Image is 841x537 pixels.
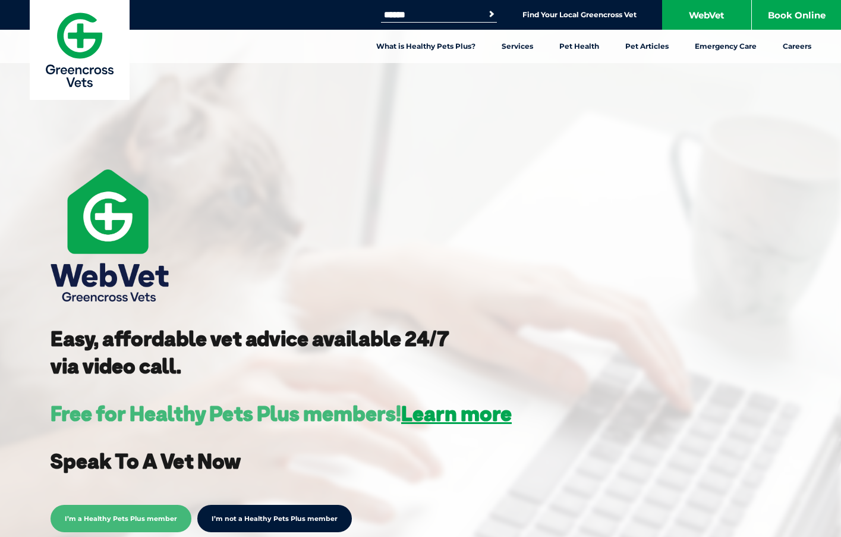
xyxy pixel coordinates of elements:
[546,30,612,63] a: Pet Health
[401,400,512,426] a: Learn more
[51,505,191,532] span: I’m a Healthy Pets Plus member
[51,403,512,424] h3: Free for Healthy Pets Plus members!
[770,30,824,63] a: Careers
[51,448,241,474] strong: Speak To A Vet Now
[682,30,770,63] a: Emergency Care
[489,30,546,63] a: Services
[51,513,191,523] a: I’m a Healthy Pets Plus member
[522,10,637,20] a: Find Your Local Greencross Vet
[197,505,352,532] a: I’m not a Healthy Pets Plus member
[363,30,489,63] a: What is Healthy Pets Plus?
[612,30,682,63] a: Pet Articles
[51,325,449,379] strong: Easy, affordable vet advice available 24/7 via video call.
[486,8,497,20] button: Search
